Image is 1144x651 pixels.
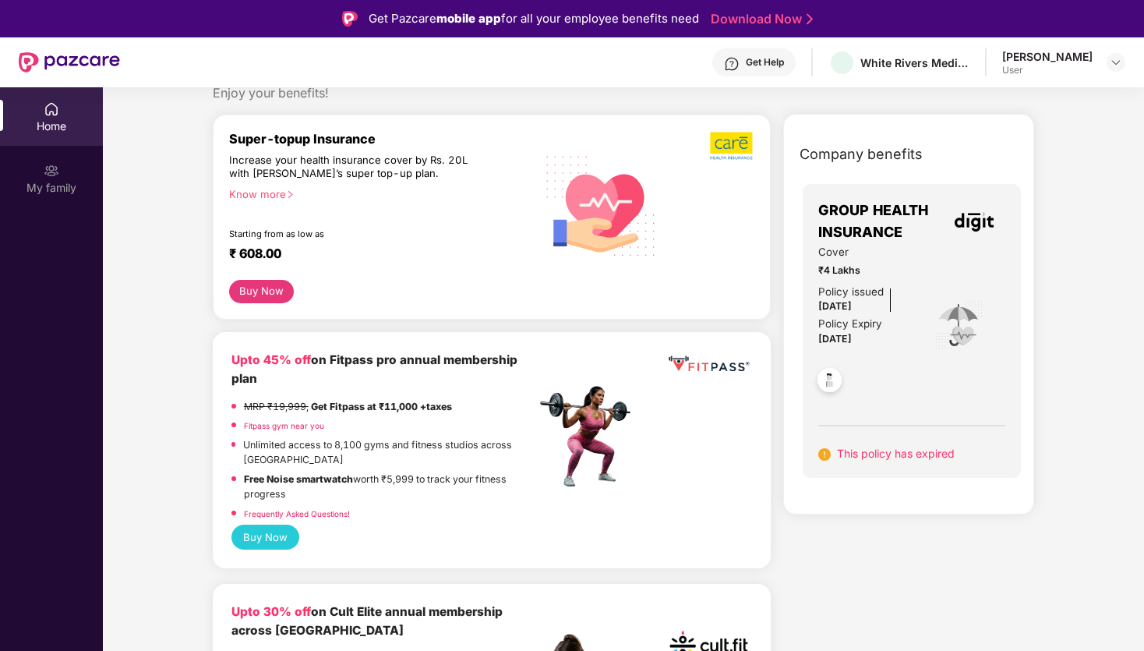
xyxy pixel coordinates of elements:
div: User [1002,64,1093,76]
button: Buy Now [231,525,299,549]
span: GROUP HEALTH INSURANCE [818,200,944,244]
div: Increase your health insurance cover by Rs. 20L with [PERSON_NAME]’s super top-up plan. [229,154,468,181]
img: insurerLogo [955,212,994,232]
button: Buy Now [229,280,294,303]
img: Stroke [807,11,813,27]
img: Logo [342,11,358,27]
img: svg+xml;base64,PHN2ZyB4bWxucz0iaHR0cDovL3d3dy53My5vcmcvMjAwMC9zdmciIHdpZHRoPSI0OC45NDMiIGhlaWdodD... [810,363,849,402]
p: worth ₹5,999 to track your fitness progress [244,472,535,502]
div: Super-topup Insurance [229,131,535,147]
div: Enjoy your benefits! [213,85,1034,101]
img: fpp.png [535,382,644,491]
b: Upto 45% off [231,352,311,367]
img: svg+xml;base64,PHN2ZyBpZD0iSG9tZSIgeG1sbnM9Imh0dHA6Ly93d3cudzMub3JnLzIwMDAvc3ZnIiB3aWR0aD0iMjAiIG... [44,101,59,117]
div: ₹ 608.00 [229,246,520,264]
strong: Free Noise smartwatch [244,473,353,485]
span: [DATE] [818,300,852,312]
span: [DATE] [818,333,852,345]
a: Download Now [711,11,808,27]
strong: mobile app [436,11,501,26]
div: Get Help [746,56,784,69]
div: [PERSON_NAME] [1002,49,1093,64]
div: White Rivers Media Solutions Private Limited [860,55,969,70]
del: MRP ₹19,999, [244,401,309,412]
img: svg+xml;base64,PHN2ZyBpZD0iSGVscC0zMngzMiIgeG1sbnM9Imh0dHA6Ly93d3cudzMub3JnLzIwMDAvc3ZnIiB3aWR0aD... [724,56,740,72]
img: icon [934,299,984,351]
b: Upto 30% off [231,604,311,619]
img: svg+xml;base64,PHN2ZyBpZD0iRHJvcGRvd24tMzJ4MzIiIHhtbG5zPSJodHRwOi8vd3d3LnczLm9yZy8yMDAwL3N2ZyIgd2... [1110,56,1122,69]
img: b5dec4f62d2307b9de63beb79f102df3.png [710,131,754,161]
span: Company benefits [800,143,923,165]
div: Starting from as low as [229,228,469,239]
b: on Cult Elite annual membership across [GEOGRAPHIC_DATA] [231,604,503,638]
div: Policy issued [818,284,884,300]
div: Know more [229,188,526,199]
img: svg+xml;base64,PHN2ZyB3aWR0aD0iMjAiIGhlaWdodD0iMjAiIHZpZXdCb3g9IjAgMCAyMCAyMCIgZmlsbD0ibm9uZSIgeG... [44,163,59,179]
img: fppp.png [666,351,752,378]
div: Get Pazcare for all your employee benefits need [369,9,699,28]
img: svg+xml;base64,PHN2ZyB4bWxucz0iaHR0cDovL3d3dy53My5vcmcvMjAwMC9zdmciIHhtbG5zOnhsaW5rPSJodHRwOi8vd3... [535,138,667,271]
b: on Fitpass pro annual membership plan [231,352,517,386]
span: right [286,190,295,199]
span: This policy has expired [837,447,955,460]
span: ₹4 Lakhs [818,263,912,278]
div: Policy Expiry [818,316,882,332]
a: Frequently Asked Questions! [244,509,350,518]
strong: Get Fitpass at ₹11,000 +taxes [311,401,452,412]
p: Unlimited access to 8,100 gyms and fitness studios across [GEOGRAPHIC_DATA] [243,437,535,468]
a: Fitpass gym near you [244,421,324,430]
img: New Pazcare Logo [19,52,120,73]
img: svg+xml;base64,PHN2ZyB4bWxucz0iaHR0cDovL3d3dy53My5vcmcvMjAwMC9zdmciIHdpZHRoPSIxNiIgaGVpZ2h0PSIxNi... [818,448,831,461]
span: Cover [818,244,912,260]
